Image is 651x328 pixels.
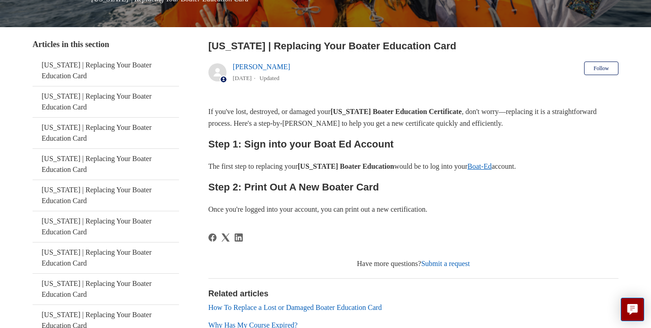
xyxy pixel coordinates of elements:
[33,242,179,273] a: [US_STATE] | Replacing Your Boater Education Card
[33,118,179,148] a: [US_STATE] | Replacing Your Boater Education Card
[467,162,491,170] a: Boat-Ed
[208,179,618,195] h2: Step 2: Print Out A New Boater Card
[33,86,179,117] a: [US_STATE] | Replacing Your Boater Education Card
[235,233,243,242] svg: Share this page on LinkedIn
[208,204,618,215] p: Once you're logged into your account, you can print out a new certification.
[33,180,179,211] a: [US_STATE] | Replacing Your Boater Education Card
[235,233,243,242] a: LinkedIn
[208,233,217,242] a: Facebook
[33,274,179,304] a: [US_STATE] | Replacing Your Boater Education Card
[584,62,618,75] button: Follow Article
[33,55,179,86] a: [US_STATE] | Replacing Your Boater Education Card
[33,149,179,180] a: [US_STATE] | Replacing Your Boater Education Card
[33,211,179,242] a: [US_STATE] | Replacing Your Boater Education Card
[621,298,644,321] button: Live chat
[208,106,618,129] p: If you've lost, destroyed, or damaged your , don't worry—replacing it is a straightforward proces...
[421,260,470,267] a: Submit a request
[208,288,618,300] h2: Related articles
[259,75,279,81] li: Updated
[208,161,618,172] p: The first step to replacing your would be to log into your account.
[208,136,618,152] h2: Step 1: Sign into your Boat Ed Account
[330,108,462,115] strong: [US_STATE] Boater Education Certificate
[298,162,394,170] strong: [US_STATE] Boater Education
[222,233,230,242] svg: Share this page on X Corp
[208,38,618,53] h2: Missouri | Replacing Your Boater Education Card
[33,40,109,49] span: Articles in this section
[233,63,290,71] a: [PERSON_NAME]
[208,304,382,311] a: How To Replace a Lost or Damaged Boater Education Card
[233,75,252,81] time: 05/22/2024, 09:53
[222,233,230,242] a: X Corp
[208,258,618,269] div: Have more questions?
[208,233,217,242] svg: Share this page on Facebook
